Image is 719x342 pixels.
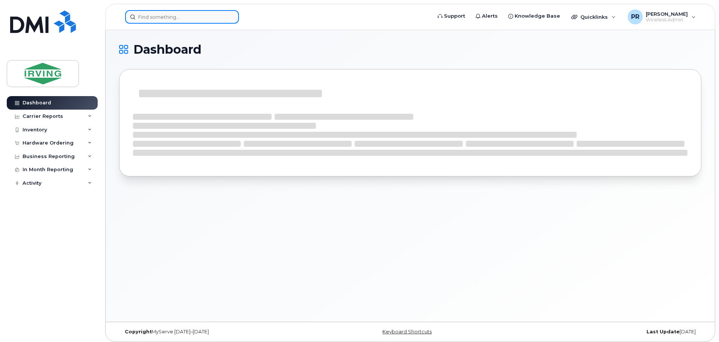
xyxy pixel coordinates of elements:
div: MyServe [DATE]–[DATE] [119,329,313,335]
strong: Copyright [125,329,152,334]
div: [DATE] [507,329,701,335]
a: Keyboard Shortcuts [382,329,432,334]
span: Dashboard [133,44,201,55]
strong: Last Update [646,329,680,334]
